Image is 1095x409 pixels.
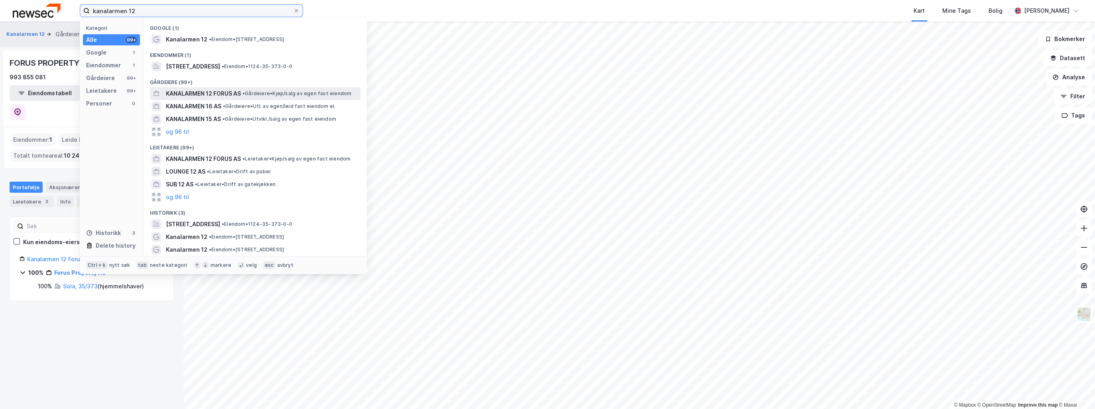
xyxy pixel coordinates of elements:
div: Mine Tags [942,6,971,16]
div: Leietakere (99+) [144,138,367,153]
span: • [242,90,245,96]
div: neste kategori [150,262,187,268]
span: 1 [49,135,52,145]
div: Ctrl + k [86,261,108,269]
div: Aksjonærer [46,182,83,193]
span: Kanalarmen 12 [166,35,207,44]
div: ( hjemmelshaver ) [63,282,144,291]
div: 3 [43,198,51,205]
a: OpenStreetMap [977,402,1016,408]
div: velg [246,262,257,268]
div: Kun eiendoms-eierskap [23,237,90,247]
button: Tags [1055,108,1092,123]
div: 99+ [126,37,137,43]
span: [STREET_ADDRESS] [166,62,220,71]
span: • [209,234,211,240]
div: 993 855 081 [10,72,46,82]
div: Google [86,48,106,57]
span: • [195,181,197,187]
img: newsec-logo.f6e21ccffca1b3a03d2d.png [13,4,61,18]
div: 100% [28,268,43,278]
span: Kanalarmen 12 [166,232,207,242]
span: Leietaker • Kjøp/salg av egen fast eiendom [242,156,351,162]
button: Datasett [1043,50,1092,66]
div: Portefølje [10,182,43,193]
span: KANALARMEN 16 AS [166,102,221,111]
span: Leietaker • Drift av gatekjøkken [195,181,276,188]
button: Kanalarmen 12 [6,30,46,38]
span: KANALARMEN 15 AS [166,114,221,124]
span: Gårdeiere • Kjøp/salg av egen fast eiendom [242,90,351,97]
a: Sola, 35/373 [63,283,98,290]
div: Leietakere [86,86,117,96]
div: nytt søk [109,262,130,268]
input: Søk på adresse, matrikkel, gårdeiere, leietakere eller personer [90,5,293,17]
div: Kart [914,6,925,16]
span: 10 247 ㎡ [64,151,90,160]
div: Delete history [96,241,136,250]
span: Eiendom • 1124-35-373-0-0 [222,63,292,70]
div: 99+ [126,75,137,81]
span: KANALARMEN 12 FORUS AS [166,154,241,164]
div: Gårdeiere (99+) [144,73,367,87]
span: • [223,116,225,122]
div: 3 [130,230,137,236]
span: • [242,156,245,162]
span: Gårdeiere • Utvikl./salg av egen fast eiendom [223,116,336,122]
span: Eiendom • [STREET_ADDRESS] [209,36,284,43]
div: 1 [130,62,137,68]
div: Personer [86,99,112,108]
input: Søk [24,220,111,232]
button: Eiendomstabell [10,85,81,101]
div: Kontrollprogram for chat [1055,371,1095,409]
div: markere [211,262,231,268]
div: Gårdeiere [86,73,115,83]
span: [STREET_ADDRESS] [166,219,220,229]
div: Historikk [86,228,121,238]
div: 99+ [126,88,137,94]
div: Leietakere [10,196,54,207]
div: Eiendommer [86,61,121,70]
div: Leide lokasjoner : [59,133,115,146]
button: og 96 til [166,127,189,137]
div: Eiendommer : [10,133,55,146]
span: KANALARMEN 12 FORUS AS [166,89,241,98]
div: Alle [86,35,97,45]
span: SUB 12 AS [166,180,193,189]
span: • [223,103,225,109]
span: LOUNGE 12 AS [166,167,205,176]
span: • [222,63,224,69]
div: Bolig [989,6,1002,16]
div: 100% [38,282,52,291]
div: Info [57,196,74,207]
div: avbryt [277,262,293,268]
div: FORUS PROPERTY AS [10,57,94,69]
div: 0 [130,100,137,107]
span: • [207,168,209,174]
button: Filter [1054,88,1092,104]
span: • [209,247,211,252]
button: Bokmerker [1038,31,1092,47]
span: Eiendom • [STREET_ADDRESS] [209,234,284,240]
a: Improve this map [1018,402,1058,408]
div: Totalt tomteareal : [10,149,93,162]
span: • [222,221,224,227]
div: Historikk (3) [144,204,367,218]
span: Gårdeiere • Utl. av egen/leid fast eiendom el. [223,103,335,110]
div: Gårdeier [55,29,79,39]
button: og 96 til [166,192,189,202]
span: Kanalarmen 12 [166,245,207,254]
iframe: Chat Widget [1055,371,1095,409]
button: Analyse [1046,69,1092,85]
div: tab [136,261,148,269]
div: Eiendommer (1) [144,46,367,60]
a: Forus Property AS [54,269,106,276]
div: Google (1) [144,19,367,33]
img: Z [1076,307,1091,322]
a: Kanalarmen 12 Forus AS [27,256,93,262]
span: Leietaker • Drift av puber [207,168,271,175]
span: • [209,36,211,42]
div: esc [263,261,276,269]
div: [PERSON_NAME] [1024,6,1069,16]
div: 1 [130,49,137,56]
